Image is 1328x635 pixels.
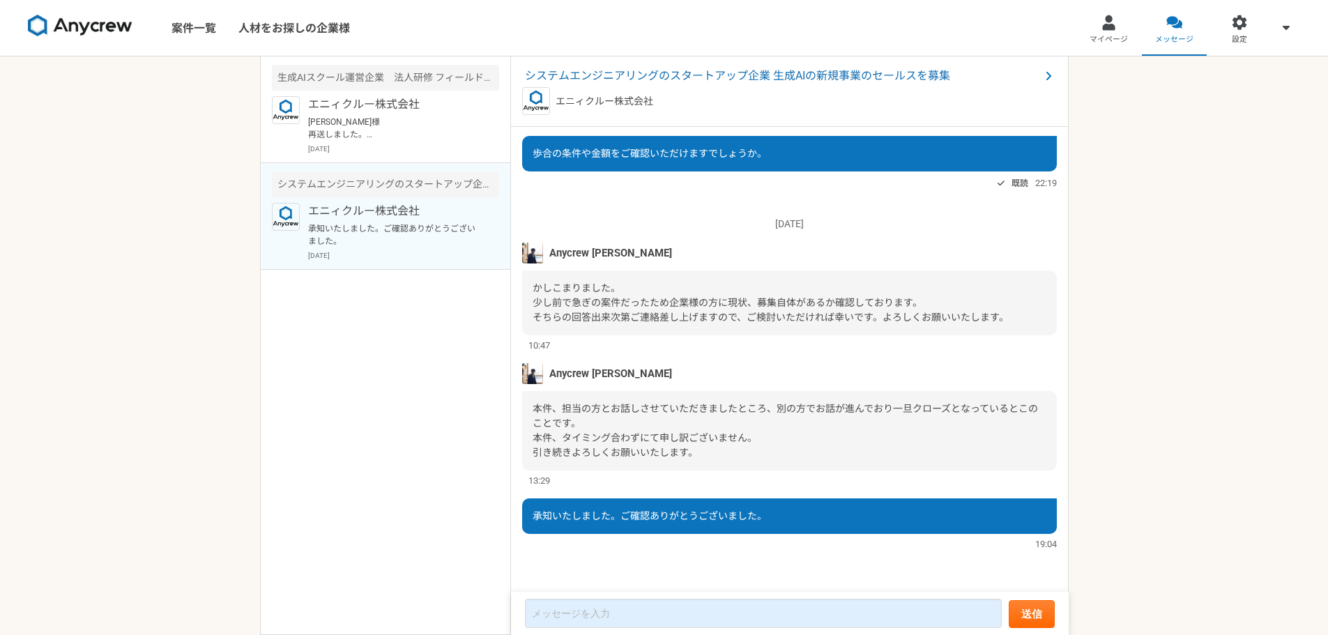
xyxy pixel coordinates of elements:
img: tomoya_yamashita.jpeg [522,243,543,263]
span: メッセージ [1155,34,1193,45]
span: 既読 [1012,175,1028,192]
p: エニィクルー株式会社 [308,96,480,113]
div: システムエンジニアリングのスタートアップ企業 生成AIの新規事業のセールスを募集 [272,171,499,197]
p: [PERSON_NAME]様 再送しました。 急ぎご対応よろしくお願いいたします。 [308,116,480,141]
img: logo_text_blue_01.png [272,203,300,231]
div: 生成AIスクール運営企業 法人研修 フィールドセールスリーダー候補 [272,65,499,91]
button: 送信 [1009,600,1055,628]
span: 10:47 [528,339,550,352]
span: 設定 [1232,34,1247,45]
img: logo_text_blue_01.png [272,96,300,124]
span: 本件、担当の方とお話しさせていただきましたところ、別の方でお話が進んでおり一旦クローズとなっているとこのことです。 本件、タイミング合わずにて申し訳ございません。 引き続きよろしくお願いいたします。 [533,403,1038,458]
span: かしこまりました。 少し前で急ぎの案件だったため企業様の方に現状、募集自体があるか確認しております。 そちらの回答出来次第ご連絡差し上げますので、ご検討いただければ幸いです。よろしくお願いいたします。 [533,282,1009,323]
p: エニィクルー株式会社 [556,94,653,109]
span: Anycrew [PERSON_NAME] [549,245,672,261]
img: tomoya_yamashita.jpeg [522,363,543,384]
p: [DATE] [308,250,499,261]
img: 8DqYSo04kwAAAAASUVORK5CYII= [28,15,132,37]
span: マイページ [1090,34,1128,45]
span: 承知いたしました。ご確認ありがとうございました。 [533,510,767,521]
span: 22:19 [1035,176,1057,190]
span: 19:04 [1035,537,1057,551]
p: 承知いたしました。ご確認ありがとうございました。 [308,222,480,247]
p: [DATE] [308,144,499,154]
img: logo_text_blue_01.png [522,87,550,115]
p: [DATE] [522,217,1057,231]
span: 13:29 [528,474,550,487]
span: システムエンジニアリングのスタートアップ企業 生成AIの新規事業のセールスを募集 [525,68,1040,84]
span: 歩合の条件や金額をご確認いただけますでしょうか。 [533,148,767,159]
p: エニィクルー株式会社 [308,203,480,220]
span: Anycrew [PERSON_NAME] [549,366,672,381]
